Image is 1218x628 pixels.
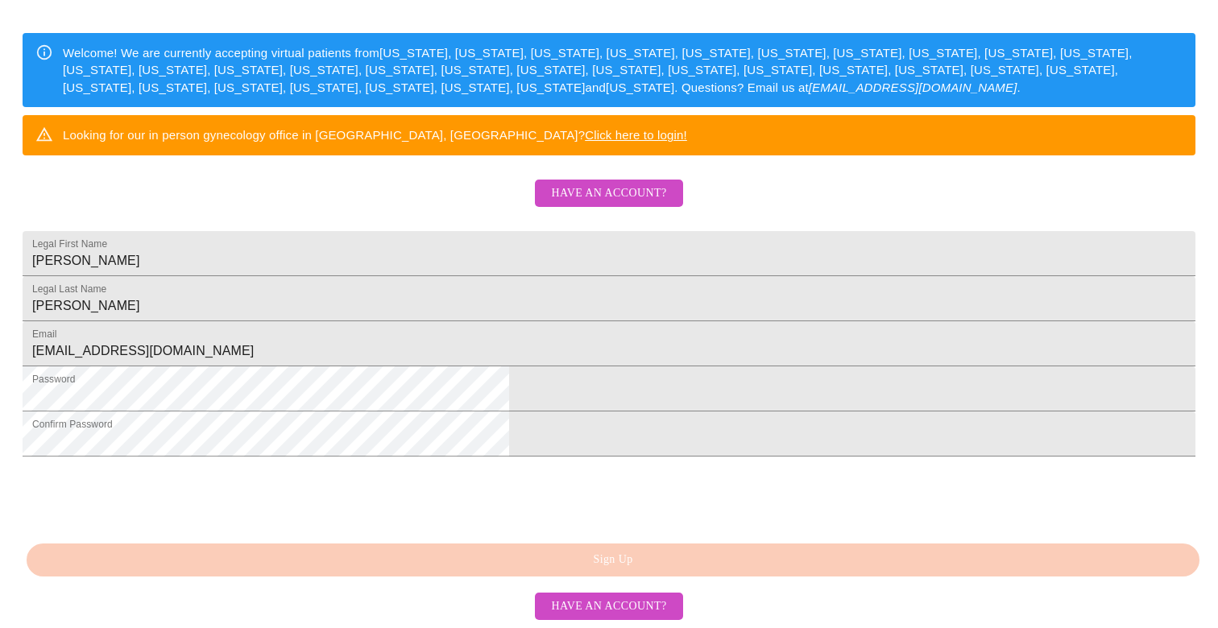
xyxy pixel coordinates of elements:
div: Welcome! We are currently accepting virtual patients from [US_STATE], [US_STATE], [US_STATE], [US... [63,38,1183,102]
a: Click here to login! [585,128,687,142]
span: Have an account? [551,597,666,617]
div: Looking for our in person gynecology office in [GEOGRAPHIC_DATA], [GEOGRAPHIC_DATA]? [63,120,687,150]
a: Have an account? [531,598,686,612]
a: Have an account? [531,197,686,211]
button: Have an account? [535,593,682,621]
span: Have an account? [551,184,666,204]
iframe: reCAPTCHA [23,465,267,527]
em: [EMAIL_ADDRESS][DOMAIN_NAME] [809,81,1017,94]
button: Have an account? [535,180,682,208]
